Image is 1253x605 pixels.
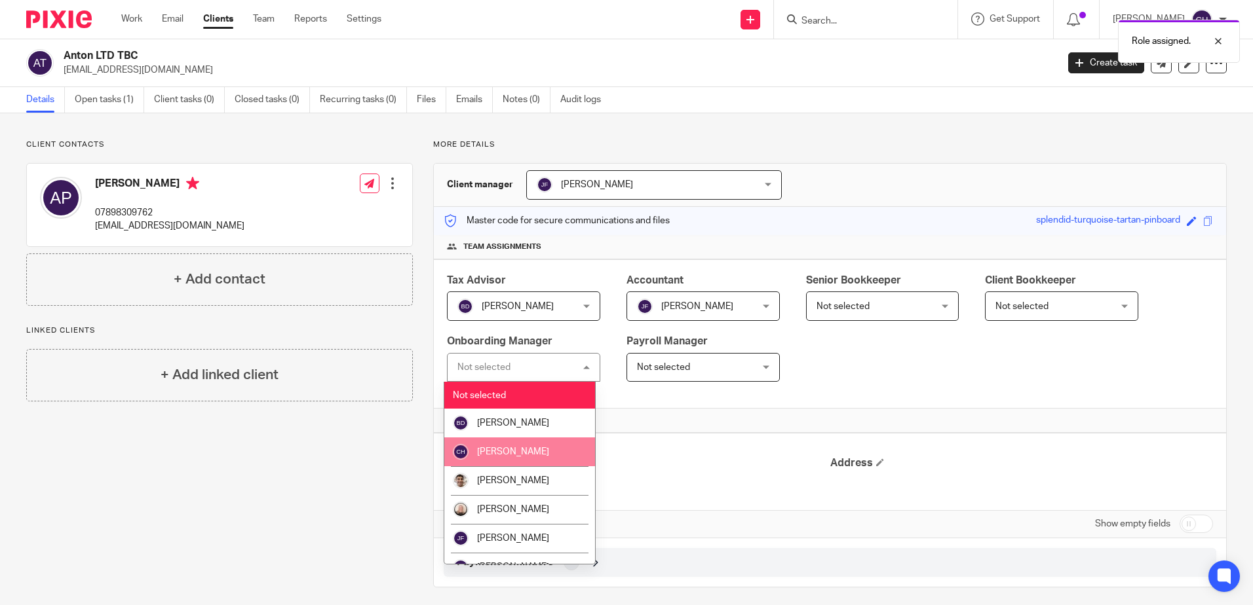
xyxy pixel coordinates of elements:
i: Primary [186,177,199,190]
h4: CUSTOM FIELDS [447,519,830,529]
img: svg%3E [453,415,469,431]
a: Audit logs [560,87,611,113]
p: More details [433,139,1227,150]
span: [PERSON_NAME] [477,562,549,572]
a: Client tasks (0) [154,87,225,113]
h2: Anton LTD TBC [64,49,851,63]
span: Not selected [637,363,690,372]
p: [EMAIL_ADDRESS][DOMAIN_NAME] [95,219,244,232]
label: Show empty fields [1095,517,1170,530]
span: Senior Bookkeeper [806,275,901,285]
h4: + Add contact [174,269,265,289]
p: Role assigned. [1132,35,1191,48]
span: Not selected [817,302,870,311]
span: [PERSON_NAME] [477,534,549,543]
img: svg%3E [40,177,82,219]
p: Linked clients [26,325,413,336]
img: svg%3E [453,444,469,460]
span: [PERSON_NAME] [477,476,549,485]
a: Reports [294,12,327,26]
a: Open tasks (1) [75,87,144,113]
h4: + Add linked client [161,365,279,385]
span: [PERSON_NAME] [477,447,549,456]
img: svg%3E [1191,9,1212,30]
a: Files [417,87,446,113]
img: svg%3E [453,559,469,575]
img: PXL_20240409_141816916.jpg [453,473,469,488]
a: Closed tasks (0) [235,87,310,113]
span: Not selected [453,391,506,400]
h4: [PERSON_NAME] [95,177,244,193]
a: Settings [347,12,381,26]
a: Email [162,12,183,26]
div: Not selected [457,363,511,372]
span: Onboarding Manager [447,336,552,346]
a: Emails [456,87,493,113]
a: Notes (0) [503,87,550,113]
span: Accountant [626,275,684,285]
img: svg%3E [637,299,653,314]
span: Not selected [995,302,1049,311]
span: Team assignments [463,242,541,252]
a: Clients [203,12,233,26]
a: Work [121,12,142,26]
h4: Client type [447,456,830,470]
p: Limited company [447,474,830,487]
p: Master code for secure communications and files [444,214,670,227]
span: [PERSON_NAME] [561,180,633,189]
span: [PERSON_NAME] [477,418,549,428]
img: svg%3E [453,530,469,546]
img: Screenshot_20240416_122419_LinkedIn.jpg [453,502,469,517]
img: svg%3E [537,177,552,192]
img: Pixie [26,10,92,28]
p: [EMAIL_ADDRESS][DOMAIN_NAME] [64,64,1049,77]
img: svg%3E [457,299,473,314]
span: [PERSON_NAME] [661,302,733,311]
p: 07898309762 [95,206,244,219]
a: Details [26,87,65,113]
span: Tax Advisor [447,275,506,285]
span: Client Bookkeeper [985,275,1076,285]
img: svg%3E [26,49,54,77]
span: Payroll Manager [626,336,708,346]
h3: Client manager [447,178,513,191]
span: [PERSON_NAME] [482,302,554,311]
span: [PERSON_NAME] [477,505,549,514]
p: Client contacts [26,139,413,150]
div: splendid-turquoise-tartan-pinboard [1036,213,1180,229]
h4: Address [830,456,1213,470]
a: Recurring tasks (0) [320,87,407,113]
a: Team [253,12,275,26]
a: Create task [1068,52,1144,73]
